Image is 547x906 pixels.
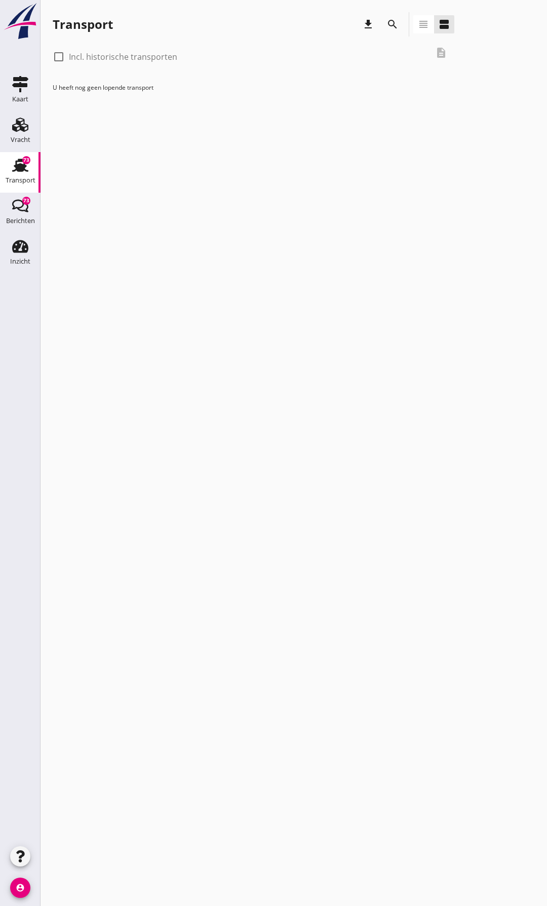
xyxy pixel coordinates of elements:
[386,18,399,30] i: search
[10,258,30,265] div: Inzicht
[10,878,30,898] i: account_circle
[6,218,35,224] div: Berichten
[438,18,450,30] i: view_agenda
[53,83,454,92] p: U heeft nog geen lopende transport
[2,3,38,40] img: logo-small.a267ee39.svg
[6,177,35,184] div: Transport
[362,18,374,30] i: download
[417,18,429,30] i: view_headline
[11,136,30,143] div: Vracht
[22,197,30,205] div: 73
[22,156,30,164] div: 73
[53,16,113,32] div: Transport
[12,96,28,102] div: Kaart
[69,52,177,62] label: Incl. historische transporten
